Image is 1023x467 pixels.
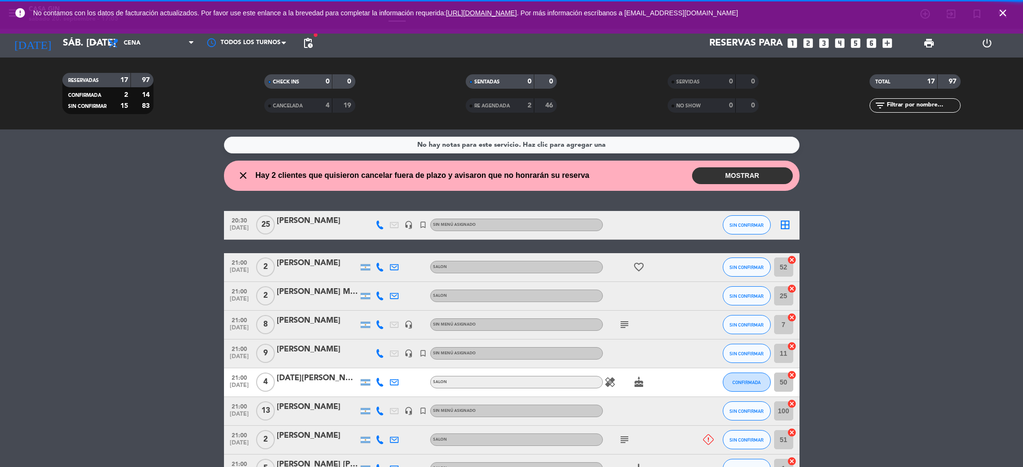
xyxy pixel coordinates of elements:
[120,103,128,109] strong: 15
[256,257,275,277] span: 2
[751,102,757,109] strong: 0
[326,78,329,85] strong: 0
[874,100,886,111] i: filter_list
[142,92,152,98] strong: 14
[949,78,958,85] strong: 97
[433,351,476,355] span: Sin menú asignado
[227,382,251,393] span: [DATE]
[227,400,251,411] span: 21:00
[277,286,358,298] div: [PERSON_NAME] Maestro
[729,409,764,414] span: SIN CONFIRMAR
[68,93,101,98] span: CONFIRMADA
[787,399,797,409] i: cancel
[729,322,764,327] span: SIN CONFIRMAR
[227,411,251,422] span: [DATE]
[237,170,249,181] i: close
[404,349,413,358] i: headset_mic
[256,286,275,305] span: 2
[528,78,531,85] strong: 0
[875,80,890,84] span: TOTAL
[14,7,26,19] i: error
[433,223,476,227] span: Sin menú asignado
[709,37,783,49] span: Reservas para
[256,169,589,182] span: Hay 2 clientes que quisieron cancelar fuera de plazo y avisaron que no honrarán su reserva
[433,323,476,327] span: Sin menú asignado
[692,167,793,184] button: MOSTRAR
[313,32,318,38] span: fiber_manual_record
[256,401,275,420] span: 13
[277,315,358,327] div: [PERSON_NAME]
[517,9,738,17] a: . Por más información escríbanos a [EMAIL_ADDRESS][DOMAIN_NAME]
[927,78,935,85] strong: 17
[227,325,251,336] span: [DATE]
[881,37,894,49] i: add_box
[256,215,275,234] span: 25
[273,104,303,108] span: CANCELADA
[787,284,797,293] i: cancel
[729,351,764,356] span: SIN CONFIRMAR
[227,267,251,278] span: [DATE]
[723,215,771,234] button: SIN CONFIRMAR
[347,78,353,85] strong: 0
[997,7,1009,19] i: close
[619,434,630,445] i: subject
[787,456,797,466] i: cancel
[865,37,878,49] i: looks_6
[277,343,358,356] div: [PERSON_NAME]
[433,438,447,442] span: SALON
[256,315,275,334] span: 8
[729,293,764,299] span: SIN CONFIRMAR
[723,430,771,449] button: SIN CONFIRMAR
[545,102,555,109] strong: 46
[120,77,128,83] strong: 17
[404,320,413,329] i: headset_mic
[729,78,733,85] strong: 0
[142,77,152,83] strong: 97
[277,401,358,413] div: [PERSON_NAME]
[729,102,733,109] strong: 0
[723,315,771,334] button: SIN CONFIRMAR
[419,407,427,415] i: turned_in_not
[723,257,771,277] button: SIN CONFIRMAR
[446,9,517,17] a: [URL][DOMAIN_NAME]
[787,255,797,265] i: cancel
[419,221,427,229] i: turned_in_not
[676,80,700,84] span: SERVIDAS
[142,103,152,109] strong: 83
[729,265,764,270] span: SIN CONFIRMAR
[7,33,58,54] i: [DATE]
[786,37,799,49] i: looks_one
[273,80,299,84] span: CHECK INS
[227,257,251,268] span: 21:00
[227,372,251,383] span: 21:00
[818,37,830,49] i: looks_3
[958,29,1016,58] div: LOG OUT
[474,80,500,84] span: SENTADAS
[277,257,358,269] div: [PERSON_NAME]
[256,430,275,449] span: 2
[68,78,99,83] span: RESERVADAS
[604,376,616,388] i: healing
[227,225,251,236] span: [DATE]
[723,344,771,363] button: SIN CONFIRMAR
[751,78,757,85] strong: 0
[723,286,771,305] button: SIN CONFIRMAR
[89,37,101,49] i: arrow_drop_down
[923,37,935,49] span: print
[68,104,106,109] span: SIN CONFIRMAR
[849,37,862,49] i: looks_5
[227,343,251,354] span: 21:00
[227,285,251,296] span: 21:00
[404,221,413,229] i: headset_mic
[227,440,251,451] span: [DATE]
[277,430,358,442] div: [PERSON_NAME]
[729,437,764,443] span: SIN CONFIRMAR
[729,222,764,228] span: SIN CONFIRMAR
[433,294,447,298] span: SALON
[124,92,128,98] strong: 2
[787,313,797,322] i: cancel
[619,319,630,330] i: subject
[33,9,738,17] span: No contamos con los datos de facturación actualizados. Por favor use este enlance a la brevedad p...
[787,341,797,351] i: cancel
[227,353,251,364] span: [DATE]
